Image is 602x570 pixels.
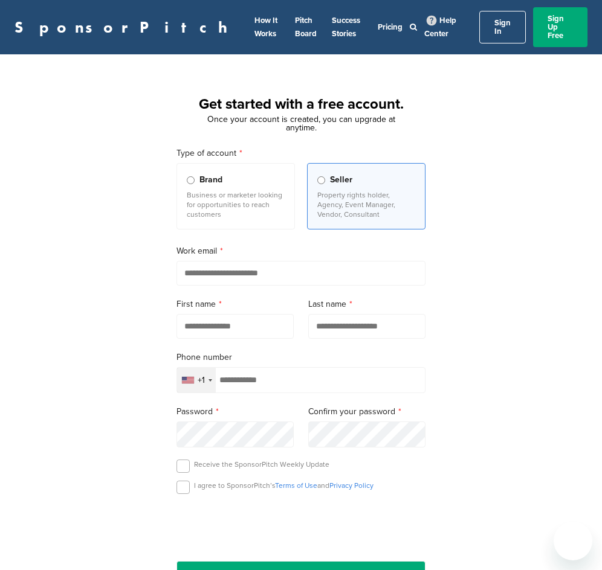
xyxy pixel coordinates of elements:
input: Seller Property rights holder, Agency, Event Manager, Vendor, Consultant [317,176,325,184]
a: Pitch Board [295,16,317,39]
label: Last name [308,298,426,311]
p: Property rights holder, Agency, Event Manager, Vendor, Consultant [317,190,415,219]
a: Success Stories [332,16,360,39]
label: Phone number [176,351,426,364]
h1: Get started with a free account. [162,94,440,115]
label: First name [176,298,294,311]
div: +1 [198,376,205,385]
p: I agree to SponsorPitch’s and [194,481,374,490]
span: Brand [199,173,222,187]
a: Help Center [424,13,456,41]
div: Selected country [177,368,216,392]
iframe: reCAPTCHA [232,508,370,543]
a: Sign In [479,11,526,43]
label: Password [176,405,294,418]
label: Confirm your password [308,405,426,418]
p: Business or marketer looking for opportunities to reach customers [187,190,285,219]
iframe: Button to launch messaging window [554,522,592,560]
a: Privacy Policy [329,481,374,490]
a: Pricing [378,22,403,32]
label: Type of account [176,147,426,160]
a: How It Works [254,16,277,39]
span: Seller [330,173,352,187]
a: SponsorPitch [15,19,235,35]
label: Work email [176,245,426,258]
p: Receive the SponsorPitch Weekly Update [194,460,329,469]
input: Brand Business or marketer looking for opportunities to reach customers [187,176,195,184]
a: Terms of Use [275,481,317,490]
span: Once your account is created, you can upgrade at anytime. [207,114,395,133]
a: Sign Up Free [533,7,587,47]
